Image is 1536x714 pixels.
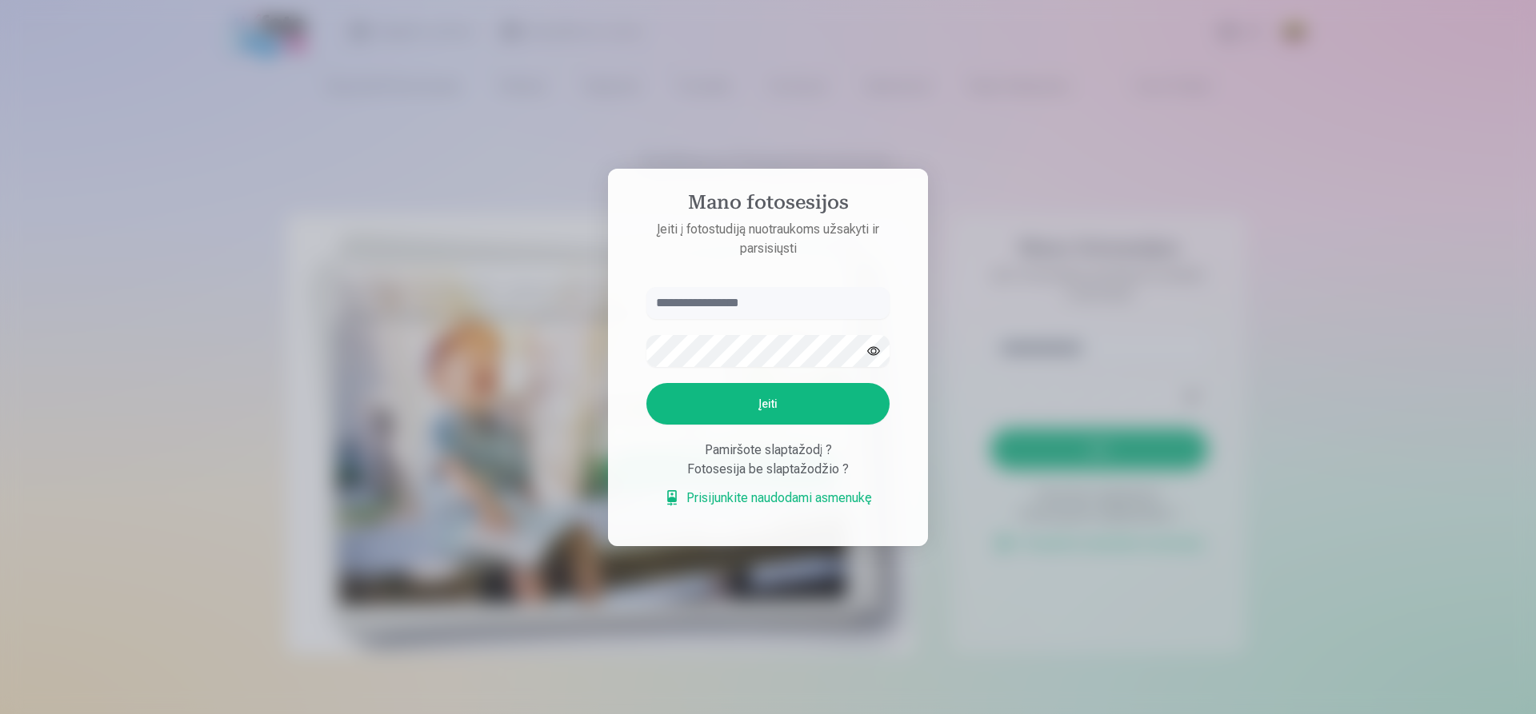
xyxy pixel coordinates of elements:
div: Fotosesija be slaptažodžio ? [646,460,890,479]
h4: Mano fotosesijos [630,191,906,220]
button: Įeiti [646,383,890,425]
p: Įeiti į fotostudiją nuotraukoms užsakyti ir parsisiųsti [630,220,906,258]
div: Pamiršote slaptažodį ? [646,441,890,460]
a: Prisijunkite naudodami asmenukę [664,489,872,508]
